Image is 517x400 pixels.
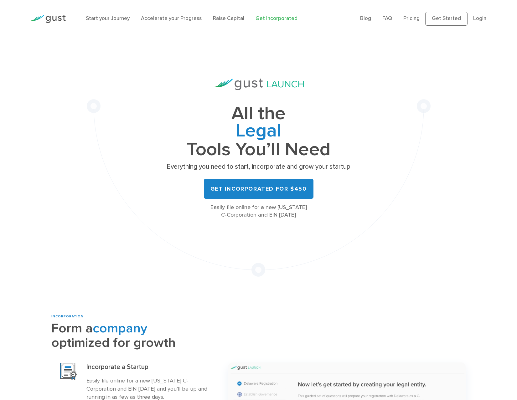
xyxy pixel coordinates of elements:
[473,15,486,22] a: Login
[141,15,202,22] a: Accelerate your Progress
[93,321,147,336] span: company
[214,79,304,90] img: Gust Launch Logo
[86,15,130,22] a: Start your Journey
[86,363,210,374] h3: Incorporate a Startup
[60,363,77,380] img: Incorporation Icon
[165,162,353,171] p: Everything you need to start, incorporate and grow your startup
[51,314,219,319] div: INCORPORATION
[165,122,353,141] span: Legal
[31,15,66,23] img: Gust Logo
[51,321,219,350] h2: Form a optimized for growth
[425,12,468,26] a: Get Started
[360,15,371,22] a: Blog
[204,179,313,199] a: Get Incorporated for $450
[382,15,392,22] a: FAQ
[256,15,297,22] a: Get Incorporated
[213,15,244,22] a: Raise Capital
[165,105,353,158] h1: All the Tools You’ll Need
[403,15,420,22] a: Pricing
[165,204,353,219] div: Easily file online for a new [US_STATE] C-Corporation and EIN [DATE]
